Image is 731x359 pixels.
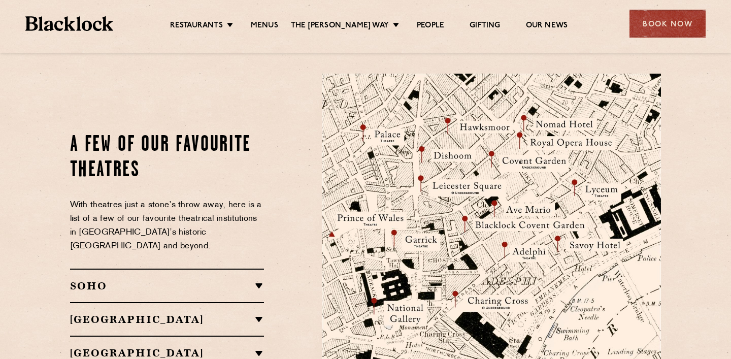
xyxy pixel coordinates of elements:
h2: A Few of our Favourite Theatres [70,133,264,183]
a: Our News [526,21,568,32]
div: Book Now [629,10,706,38]
a: Gifting [470,21,500,32]
h2: [GEOGRAPHIC_DATA] [70,313,264,325]
img: BL_Textured_Logo-footer-cropped.svg [25,16,113,31]
h2: SOHO [70,280,264,292]
h2: [GEOGRAPHIC_DATA] [70,347,264,359]
a: Restaurants [170,21,223,32]
a: People [417,21,444,32]
span: With theatres just a stone’s throw away, here is a list of a few of our favourite theatrical inst... [70,201,262,250]
a: Menus [251,21,278,32]
a: The [PERSON_NAME] Way [291,21,389,32]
